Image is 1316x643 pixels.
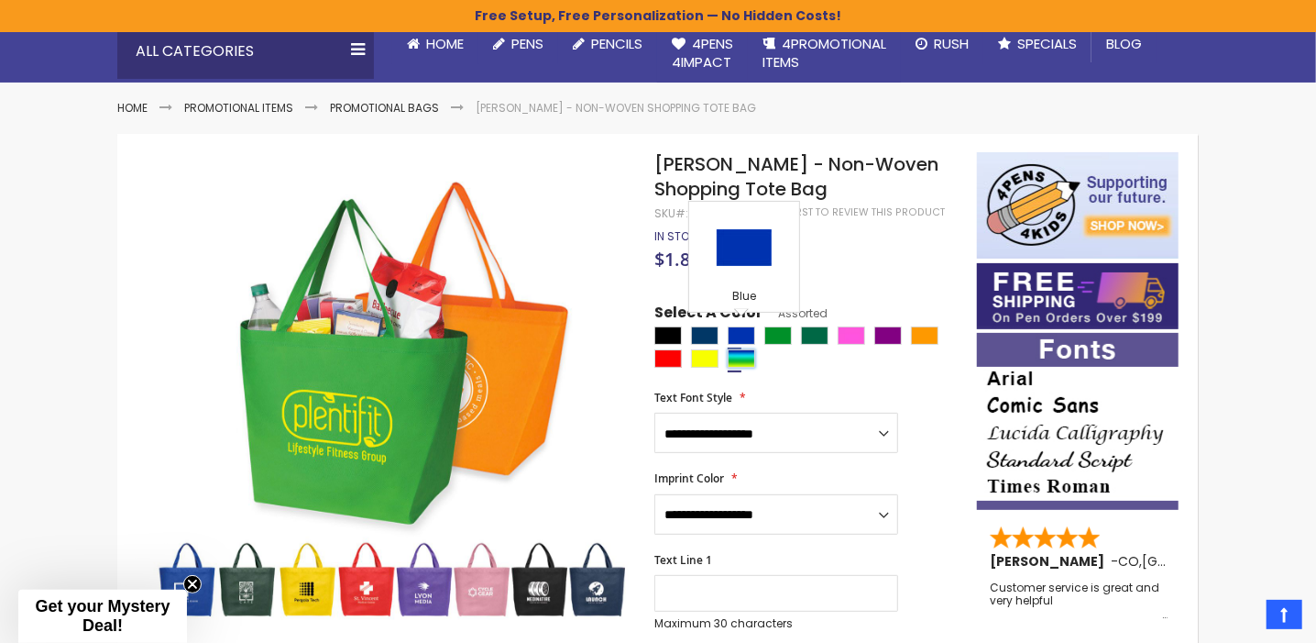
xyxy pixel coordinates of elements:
[874,327,902,345] div: Purple
[672,34,733,72] span: 4Pens 4impact
[1017,34,1077,53] span: Specials
[654,228,705,244] span: In stock
[691,327,718,345] div: Navy Blue
[691,349,718,368] div: Yellow
[117,100,148,116] a: Home
[478,24,558,64] a: Pens
[977,152,1179,259] img: 4pens 4 kids
[764,327,792,345] div: Kelly Green
[18,590,187,643] div: Get your Mystery Deal!Close teaser
[35,597,170,635] span: Get your Mystery Deal!
[654,151,938,202] span: [PERSON_NAME] - Non-Woven Shopping Tote Bag
[762,305,828,321] span: Assorted
[476,101,756,116] li: [PERSON_NAME] - Non-Woven Shopping Tote Bag
[694,289,795,307] div: Blue
[154,150,630,626] img: main-4pgs-udj-julian-shopping-tote-bag_1.jpg
[183,575,202,593] button: Close teaser
[752,205,945,219] a: Be the first to review this product
[657,24,748,83] a: 4Pens4impact
[838,327,865,345] div: Pink
[983,24,1091,64] a: Specials
[654,205,688,221] strong: SKU
[1111,552,1277,571] span: - ,
[654,552,712,568] span: Text Line 1
[1118,552,1139,571] span: CO
[654,616,898,631] p: Maximum 30 characters
[426,34,464,53] span: Home
[1106,34,1142,53] span: Blog
[748,24,901,83] a: 4PROMOTIONALITEMS
[591,34,642,53] span: Pencils
[801,327,828,345] div: Dark Green
[990,582,1168,621] div: Customer service is great and very helpful
[654,349,682,368] div: Red
[1142,552,1277,571] span: [GEOGRAPHIC_DATA]
[728,349,755,368] div: Assorted
[117,24,374,79] div: All Categories
[511,34,543,53] span: Pens
[654,229,705,244] div: Availability
[1267,600,1302,629] a: Top
[392,24,478,64] a: Home
[762,34,886,72] span: 4PROMOTIONAL ITEMS
[184,100,293,116] a: Promotional Items
[654,303,762,327] span: Select A Color
[901,24,983,64] a: Rush
[977,263,1179,329] img: Free shipping on orders over $199
[1091,24,1157,64] a: Blog
[654,247,700,272] span: $1.81
[990,552,1111,571] span: [PERSON_NAME]
[654,471,724,486] span: Imprint Color
[654,390,732,405] span: Text Font Style
[728,327,755,345] div: Blue
[911,327,938,345] div: Orange
[558,24,657,64] a: Pencils
[934,34,969,53] span: Rush
[330,100,439,116] a: Promotional Bags
[977,333,1179,510] img: font-personalization-examples
[654,327,682,345] div: Black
